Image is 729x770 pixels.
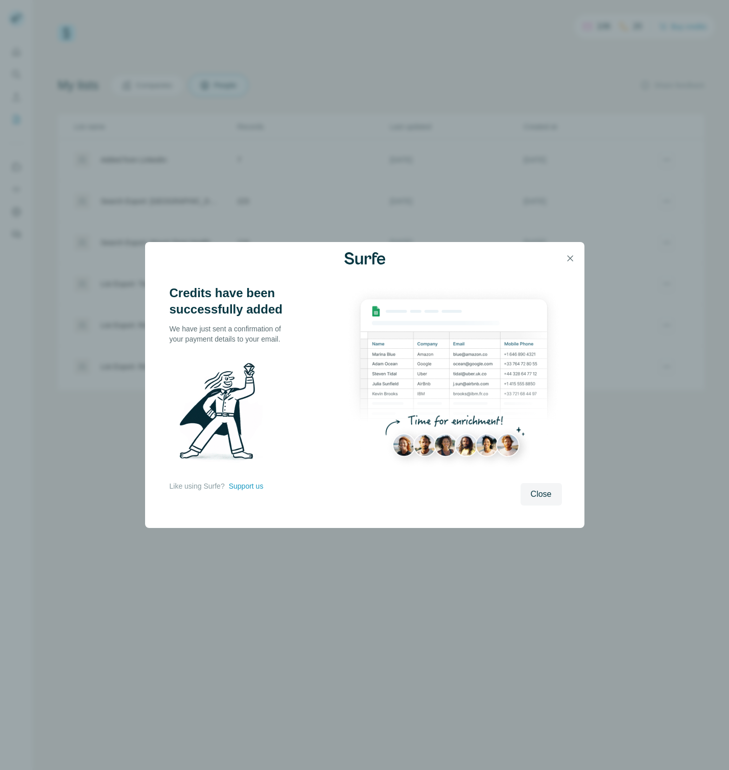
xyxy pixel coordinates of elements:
img: Enrichment Hub - Sheet Preview [346,285,561,476]
button: Close [521,483,562,506]
button: Support us [229,481,264,491]
span: Close [531,488,552,500]
p: Like using Surfe? [170,481,225,491]
img: Surfe Logo [344,252,385,264]
h3: Credits have been successfully added [170,285,292,318]
img: Surfe Illustration - Man holding diamond [170,356,276,471]
p: We have just sent a confirmation of your payment details to your email. [170,324,292,344]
